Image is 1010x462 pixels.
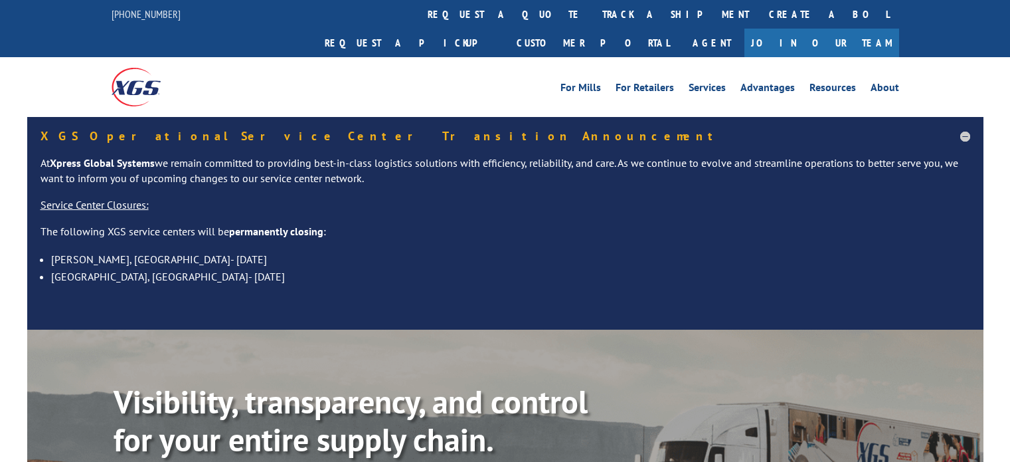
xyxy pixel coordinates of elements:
[41,130,970,142] h5: XGS Operational Service Center Transition Announcement
[809,82,856,97] a: Resources
[41,156,970,198] p: At we remain committed to providing best-in-class logistics solutions with efficiency, reliabilit...
[50,156,155,170] strong: Xpress Global Systems
[744,29,899,57] a: Join Our Team
[112,7,181,21] a: [PHONE_NUMBER]
[315,29,507,57] a: Request a pickup
[616,82,674,97] a: For Retailers
[114,381,588,461] b: Visibility, transparency, and control for your entire supply chain.
[41,198,149,211] u: Service Center Closures:
[507,29,679,57] a: Customer Portal
[689,82,726,97] a: Services
[229,225,323,238] strong: permanently closing
[740,82,795,97] a: Advantages
[679,29,744,57] a: Agent
[871,82,899,97] a: About
[560,82,601,97] a: For Mills
[41,224,970,251] p: The following XGS service centers will be :
[51,251,970,268] li: [PERSON_NAME], [GEOGRAPHIC_DATA]- [DATE]
[51,268,970,285] li: [GEOGRAPHIC_DATA], [GEOGRAPHIC_DATA]- [DATE]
